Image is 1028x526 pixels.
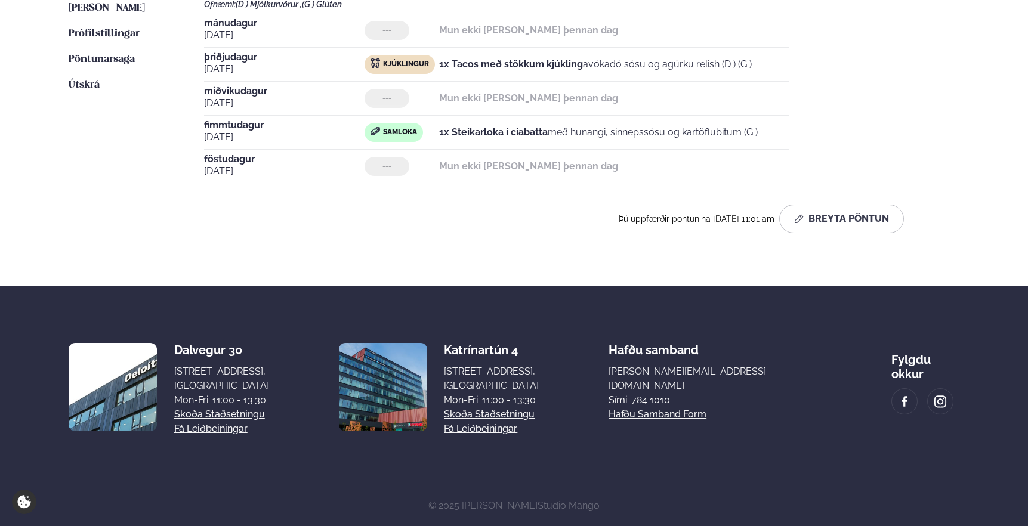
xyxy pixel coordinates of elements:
span: [DATE] [204,164,365,178]
span: þriðjudagur [204,52,365,62]
a: Útskrá [69,78,100,92]
img: image alt [934,395,947,409]
img: chicken.svg [371,58,380,68]
div: [STREET_ADDRESS], [GEOGRAPHIC_DATA] [444,364,539,393]
a: Fá leiðbeiningar [444,422,517,436]
div: [STREET_ADDRESS], [GEOGRAPHIC_DATA] [174,364,269,393]
span: --- [382,94,391,103]
span: Prófílstillingar [69,29,140,39]
span: [DATE] [204,62,365,76]
strong: 1x Tacos með stökkum kjúkling [439,58,583,70]
a: Skoða staðsetningu [174,407,265,422]
img: image alt [339,343,427,431]
a: image alt [928,389,953,414]
span: Þú uppfærðir pöntunina [DATE] 11:01 am [619,214,774,224]
span: föstudagur [204,154,365,164]
span: miðvikudagur [204,86,365,96]
strong: Mun ekki [PERSON_NAME] þennan dag [439,92,618,104]
strong: Mun ekki [PERSON_NAME] þennan dag [439,24,618,36]
img: sandwich-new-16px.svg [371,127,380,135]
button: Breyta Pöntun [779,205,904,233]
p: Sími: 784 1010 [609,393,822,407]
a: Cookie settings [12,490,36,514]
span: fimmtudagur [204,120,365,130]
div: Mon-Fri: 11:00 - 13:30 [444,393,539,407]
span: Hafðu samband [609,333,699,357]
div: Dalvegur 30 [174,343,269,357]
a: Pöntunarsaga [69,52,135,67]
p: avókadó sósu og agúrku relish (D ) (G ) [439,57,752,72]
span: [DATE] [204,28,365,42]
a: Fá leiðbeiningar [174,422,248,436]
a: [PERSON_NAME] [69,1,145,16]
a: Prófílstillingar [69,27,140,41]
span: [PERSON_NAME] [69,3,145,13]
div: Fylgdu okkur [891,343,959,381]
span: Samloka [383,128,417,137]
span: [DATE] [204,96,365,110]
div: Katrínartún 4 [444,343,539,357]
span: [DATE] [204,130,365,144]
span: Pöntunarsaga [69,54,135,64]
img: image alt [69,343,157,431]
span: © 2025 [PERSON_NAME] [428,500,600,511]
a: Hafðu samband form [609,407,706,422]
a: image alt [892,389,917,414]
div: Mon-Fri: 11:00 - 13:30 [174,393,269,407]
span: mánudagur [204,18,365,28]
img: image alt [898,395,911,409]
span: --- [382,162,391,171]
strong: 1x Steikarloka í ciabatta [439,126,548,138]
a: Skoða staðsetningu [444,407,535,422]
span: Útskrá [69,80,100,90]
a: Studio Mango [538,500,600,511]
a: [PERSON_NAME][EMAIL_ADDRESS][DOMAIN_NAME] [609,364,822,393]
strong: Mun ekki [PERSON_NAME] þennan dag [439,160,618,172]
p: með hunangi, sinnepssósu og kartöflubitum (G ) [439,125,758,140]
span: Kjúklingur [383,60,429,69]
span: --- [382,26,391,35]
